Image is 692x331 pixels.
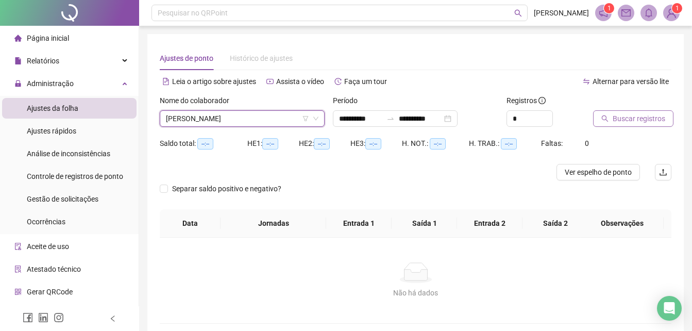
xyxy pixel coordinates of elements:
[402,138,469,150] div: H. NOT.:
[514,9,522,17] span: search
[430,138,446,150] span: --:--
[14,266,22,273] span: solution
[580,209,664,238] th: Observações
[326,209,392,238] th: Entrada 1
[27,57,59,65] span: Relatórios
[501,138,517,150] span: --:--
[14,35,22,42] span: home
[507,95,546,106] span: Registros
[621,8,631,18] span: mail
[247,138,299,150] div: HE 1:
[386,114,395,123] span: to
[534,7,589,19] span: [PERSON_NAME]
[27,242,69,251] span: Aceite de uso
[344,77,387,86] span: Faça um tour
[299,138,350,150] div: HE 2:
[27,218,65,226] span: Ocorrências
[659,168,667,176] span: upload
[27,172,123,180] span: Controle de registros de ponto
[266,78,274,85] span: youtube
[556,164,640,180] button: Ver espelho de ponto
[230,54,293,62] span: Histórico de ajustes
[392,209,457,238] th: Saída 1
[172,77,256,86] span: Leia o artigo sobre ajustes
[599,8,608,18] span: notification
[365,138,381,150] span: --:--
[333,95,364,106] label: Período
[23,312,33,323] span: facebook
[522,209,588,238] th: Saída 2
[172,287,659,299] div: Não há dados
[457,209,522,238] th: Entrada 2
[541,139,564,147] span: Faltas:
[38,312,48,323] span: linkedin
[197,138,213,150] span: --:--
[262,138,278,150] span: --:--
[27,34,69,42] span: Página inicial
[657,296,682,321] div: Open Intercom Messenger
[14,288,22,295] span: qrcode
[27,195,98,203] span: Gestão de solicitações
[644,8,653,18] span: bell
[221,209,326,238] th: Jornadas
[27,150,110,158] span: Análise de inconsistências
[14,57,22,64] span: file
[565,167,632,178] span: Ver espelho de ponto
[160,95,236,106] label: Nome do colaborador
[588,218,655,229] span: Observações
[314,138,330,150] span: --:--
[676,5,679,12] span: 1
[160,54,213,62] span: Ajustes de ponto
[593,110,673,127] button: Buscar registros
[613,113,665,124] span: Buscar registros
[109,315,116,322] span: left
[166,111,318,126] span: GILVAN SOUZA AMORIM
[27,265,81,273] span: Atestado técnico
[538,97,546,104] span: info-circle
[276,77,324,86] span: Assista o vídeo
[607,5,611,12] span: 1
[334,78,342,85] span: history
[160,138,247,150] div: Saldo total:
[601,115,609,122] span: search
[664,5,679,21] img: 94751
[585,139,589,147] span: 0
[313,115,319,122] span: down
[672,3,682,13] sup: Atualize o seu contato no menu Meus Dados
[168,183,285,194] span: Separar saldo positivo e negativo?
[27,104,78,112] span: Ajustes da folha
[14,80,22,87] span: lock
[583,78,590,85] span: swap
[386,114,395,123] span: swap-right
[54,312,64,323] span: instagram
[593,77,669,86] span: Alternar para versão lite
[27,288,73,296] span: Gerar QRCode
[27,79,74,88] span: Administração
[350,138,402,150] div: HE 3:
[162,78,170,85] span: file-text
[469,138,541,150] div: H. TRAB.:
[14,243,22,250] span: audit
[27,127,76,135] span: Ajustes rápidos
[160,209,221,238] th: Data
[302,115,309,122] span: filter
[604,3,614,13] sup: 1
